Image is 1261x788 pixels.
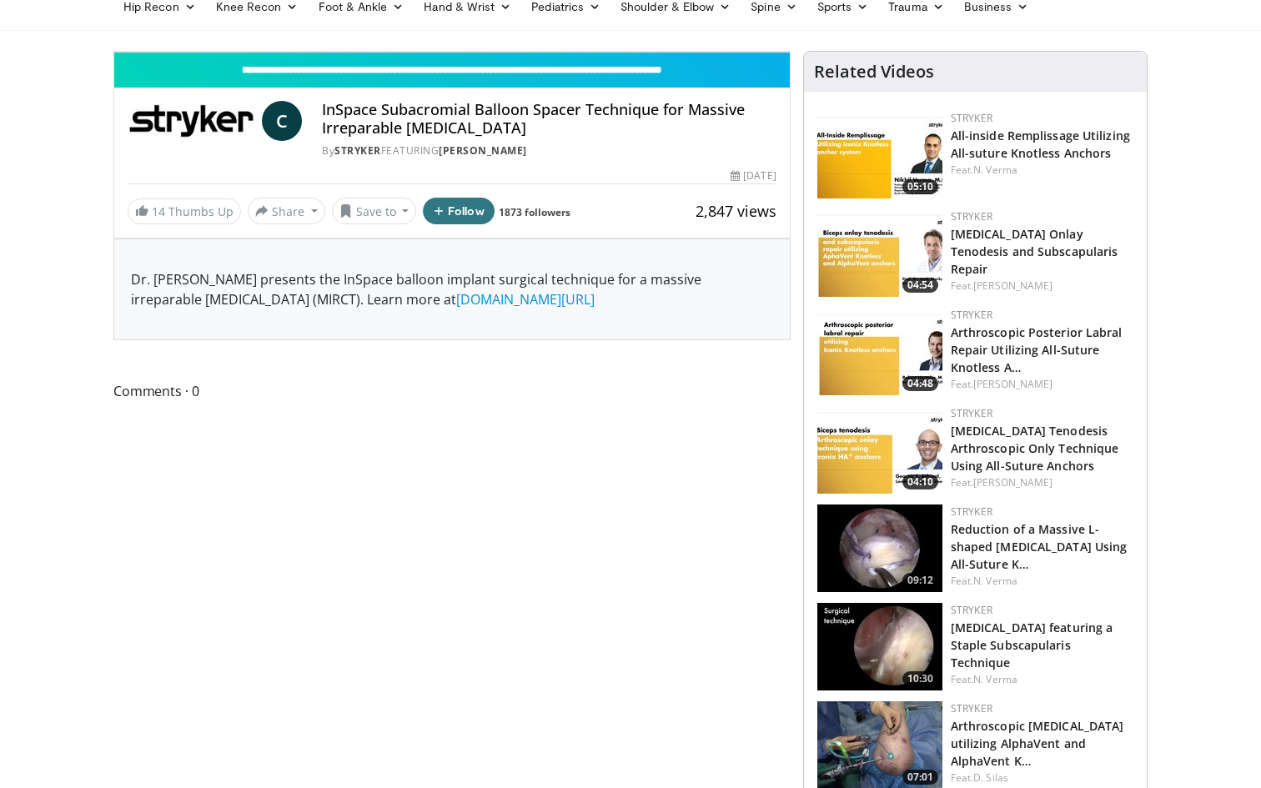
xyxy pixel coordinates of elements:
[951,377,1133,392] div: Feat.
[817,406,942,494] img: dd3c9599-9b8f-4523-a967-19256dd67964.150x105_q85_crop-smart_upscale.jpg
[322,101,776,137] h4: InSpace Subacromial Balloon Spacer Technique for Massive Irreparable [MEDICAL_DATA]
[973,377,1053,391] a: [PERSON_NAME]
[499,205,570,219] a: 1873 followers
[951,128,1130,161] a: All-inside Remplissage Utilizing All-suture Knotless Anchors
[817,603,942,690] img: 0c4b1697-a226-48cb-bd9f-86dfa1eb168c.150x105_q85_crop-smart_upscale.jpg
[128,198,241,224] a: 14 Thumbs Up
[951,603,992,617] a: Stryker
[817,603,942,690] a: 10:30
[817,308,942,395] img: d2f6a426-04ef-449f-8186-4ca5fc42937c.150x105_q85_crop-smart_upscale.jpg
[951,718,1124,769] a: Arthroscopic [MEDICAL_DATA] utilizing AlphaVent and AlphaVent K…
[334,143,381,158] a: Stryker
[951,226,1118,277] a: [MEDICAL_DATA] Onlay Tenodesis and Subscapularis Repair
[951,111,992,125] a: Stryker
[817,406,942,494] a: 04:10
[902,179,938,194] span: 05:10
[902,474,938,489] span: 04:10
[973,770,1008,785] a: D. Silas
[322,143,776,158] div: By FEATURING
[114,52,790,53] video-js: Video Player
[696,201,776,221] span: 2,847 views
[951,475,1133,490] div: Feat.
[951,423,1119,474] a: [MEDICAL_DATA] Tenodesis Arthroscopic Only Technique Using All-Suture Anchors
[817,209,942,297] img: f0e53f01-d5db-4f12-81ed-ecc49cba6117.150x105_q85_crop-smart_upscale.jpg
[817,504,942,592] a: 09:12
[951,701,992,715] a: Stryker
[951,672,1133,687] div: Feat.
[248,198,325,224] button: Share
[951,308,992,322] a: Stryker
[131,270,701,309] span: Dr. [PERSON_NAME] presents the InSpace balloon implant surgical technique for a massive irreparab...
[951,574,1133,589] div: Feat.
[817,111,942,198] img: 0dbaa052-54c8-49be-8279-c70a6c51c0f9.150x105_q85_crop-smart_upscale.jpg
[262,101,302,141] a: C
[951,406,992,420] a: Stryker
[439,143,527,158] a: [PERSON_NAME]
[817,111,942,198] a: 05:10
[332,198,417,224] button: Save to
[817,504,942,592] img: 16e0862d-dfc8-4e5d-942e-77f3ecacd95c.150x105_q85_crop-smart_upscale.jpg
[128,101,255,141] img: Stryker
[902,376,938,391] span: 04:48
[902,573,938,588] span: 09:12
[113,380,791,402] span: Comments 0
[456,290,595,309] a: [DOMAIN_NAME][URL]
[973,574,1017,588] a: N. Verma
[951,209,992,223] a: Stryker
[152,203,165,219] span: 14
[902,671,938,686] span: 10:30
[973,475,1053,489] a: [PERSON_NAME]
[951,620,1113,670] a: [MEDICAL_DATA] featuring a Staple Subscapularis Technique
[973,163,1017,177] a: N. Verma
[814,62,934,82] h4: Related Videos
[731,168,776,183] div: [DATE]
[951,504,992,519] a: Stryker
[817,308,942,395] a: 04:48
[951,521,1128,572] a: Reduction of a Massive L-shaped [MEDICAL_DATA] Using All-Suture K…
[951,324,1123,375] a: Arthroscopic Posterior Labral Repair Utilizing All-Suture Knotless A…
[973,279,1053,293] a: [PERSON_NAME]
[951,279,1133,294] div: Feat.
[973,672,1017,686] a: N. Verma
[902,770,938,785] span: 07:01
[423,198,495,224] button: Follow
[817,209,942,297] a: 04:54
[951,770,1133,785] div: Feat.
[951,163,1133,178] div: Feat.
[902,278,938,293] span: 04:54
